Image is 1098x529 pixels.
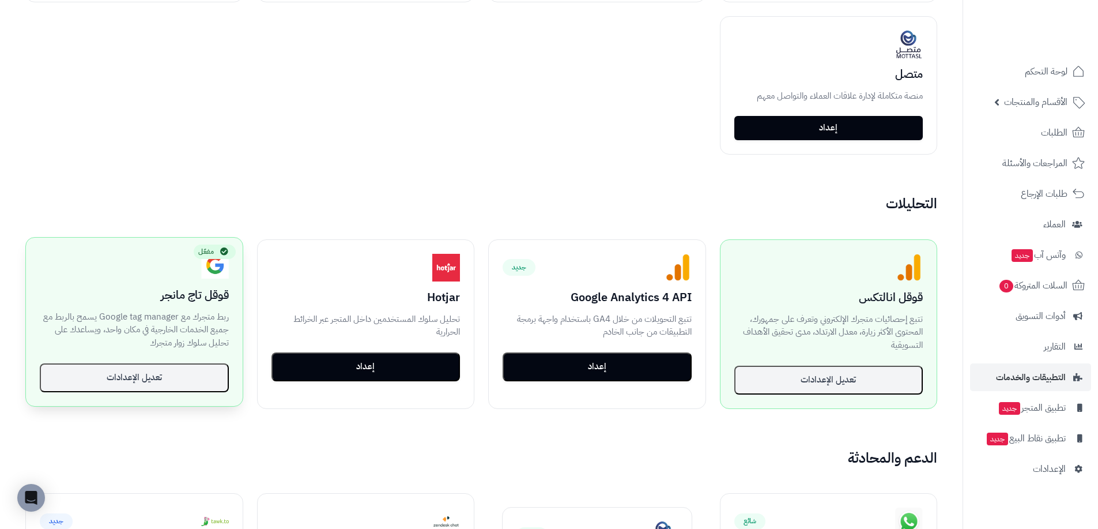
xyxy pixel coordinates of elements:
[1016,308,1066,324] span: أدوات التسويق
[1002,155,1067,171] span: المراجعات والأسئلة
[996,369,1066,385] span: التطبيقات والخدمات
[986,430,1066,447] span: تطبيق نقاط البيع
[1012,249,1033,262] span: جديد
[1043,216,1066,232] span: العملاء
[12,451,951,466] h2: الدعم والمحادثة
[734,366,923,395] button: تعديل الإعدادات
[503,291,692,303] h3: Google Analytics 4 API
[970,241,1091,269] a: وآتس آبجديد
[1044,339,1066,355] span: التقارير
[970,180,1091,208] a: طلبات الإرجاع
[970,149,1091,177] a: المراجعات والأسئلة
[970,394,1091,422] a: تطبيق المتجرجديد
[998,400,1066,416] span: تطبيق المتجر
[1021,186,1067,202] span: طلبات الإرجاع
[1041,125,1067,141] span: الطلبات
[970,211,1091,238] a: العملاء
[895,31,923,58] img: متصل
[201,252,229,279] img: Google Tag Manager
[998,277,1067,294] span: السلات المتروكة
[999,280,1013,292] span: 0
[12,196,951,211] h2: التحليلات
[271,352,461,381] button: إعداد
[1004,94,1067,110] span: الأقسام والمنتجات
[271,291,461,303] h3: Hotjar
[40,310,229,350] p: ربط متجرك مع Google tag manager يسمح بالربط مع جميع الخدمات الخارجية في مكان واحد، ويساعدك على تح...
[734,67,923,80] h3: متصل
[987,433,1008,445] span: جديد
[734,89,923,103] p: منصة متكاملة لإدارة علاقات العملاء والتواصل معهم
[503,259,535,275] span: جديد
[734,116,923,140] a: إعداد
[1010,247,1066,263] span: وآتس آب
[1025,63,1067,80] span: لوحة التحكم
[40,363,229,392] button: تعديل الإعدادات
[271,313,461,339] p: تحليل سلوك المستخدمين داخل المتجر عبر الخرائط الحرارية
[970,333,1091,361] a: التقارير
[970,119,1091,147] a: الطلبات
[970,302,1091,330] a: أدوات التسويق
[970,363,1091,391] a: التطبيقات والخدمات
[970,425,1091,452] a: تطبيق نقاط البيعجديد
[1033,461,1066,477] span: الإعدادات
[503,313,692,339] p: تتبع التحويلات من خلال GA4 باستخدام واجهة برمجة التطبيقات من جانب الخادم
[895,254,923,282] img: Google Analytics
[999,402,1020,415] span: جديد
[970,455,1091,483] a: الإعدادات
[17,484,45,512] div: Open Intercom Messenger
[734,313,923,352] p: تتبع إحصائيات متجرك الإلكتروني وتعرف على جمهورك، المحتوى الأكثر زيارة، معدل الارتداد، مدى تحقيق ا...
[664,254,692,282] img: Google Analytics 4 API
[503,352,692,381] button: إعداد
[194,245,236,259] span: مفعّل
[970,272,1091,299] a: السلات المتروكة0
[970,58,1091,85] a: لوحة التحكم
[432,254,460,282] img: Hotjar
[40,288,229,301] h3: قوقل تاج مانجر
[734,291,923,303] h3: قوقل انالتكس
